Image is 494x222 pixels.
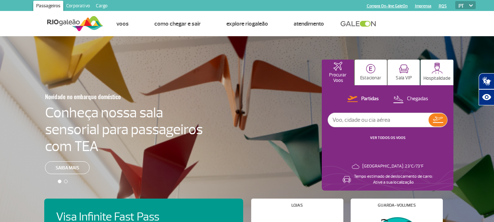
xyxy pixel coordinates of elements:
p: [GEOGRAPHIC_DATA]: 23°C/73°F [362,163,423,169]
p: Tempo estimado de deslocamento de carro: Ative a sua localização [354,174,433,185]
a: Passageiros [33,1,63,12]
img: airplaneHomeActive.svg [333,62,342,71]
a: Corporativo [63,1,93,12]
p: Chegadas [407,95,428,102]
p: Sala VIP [396,75,412,81]
p: Partidas [361,95,379,102]
img: hospitality.svg [431,63,443,74]
input: Voo, cidade ou cia aérea [328,113,429,127]
h4: Guarda-volumes [378,203,416,207]
a: Cargo [93,1,110,12]
button: Procurar Voos [322,60,354,85]
a: Saiba mais [45,161,90,174]
button: Hospitalidade [421,60,453,85]
a: Voos [116,20,129,27]
h3: Novidade no embarque doméstico [45,89,167,104]
button: Estacionar [355,60,387,85]
a: Como chegar e sair [154,20,201,27]
button: Abrir recursos assistivos. [479,89,494,105]
button: VER TODOS OS VOOS [368,135,408,141]
a: Imprensa [415,4,431,8]
button: Partidas [345,94,381,104]
h4: Conheça nossa sala sensorial para passageiros com TEA [45,104,203,155]
a: Atendimento [294,20,324,27]
button: Abrir tradutor de língua de sinais. [479,73,494,89]
a: VER TODOS OS VOOS [370,135,406,140]
p: Hospitalidade [423,76,450,81]
a: Explore RIOgaleão [226,20,268,27]
p: Procurar Voos [325,72,350,83]
img: vipRoom.svg [399,64,409,74]
p: Estacionar [360,75,381,81]
a: RQS [439,4,447,8]
button: Chegadas [391,94,430,104]
button: Sala VIP [388,60,420,85]
div: Plugin de acessibilidade da Hand Talk. [479,73,494,105]
img: carParkingHome.svg [366,64,376,74]
a: Compra On-line GaleOn [367,4,408,8]
h4: Lojas [291,203,303,207]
